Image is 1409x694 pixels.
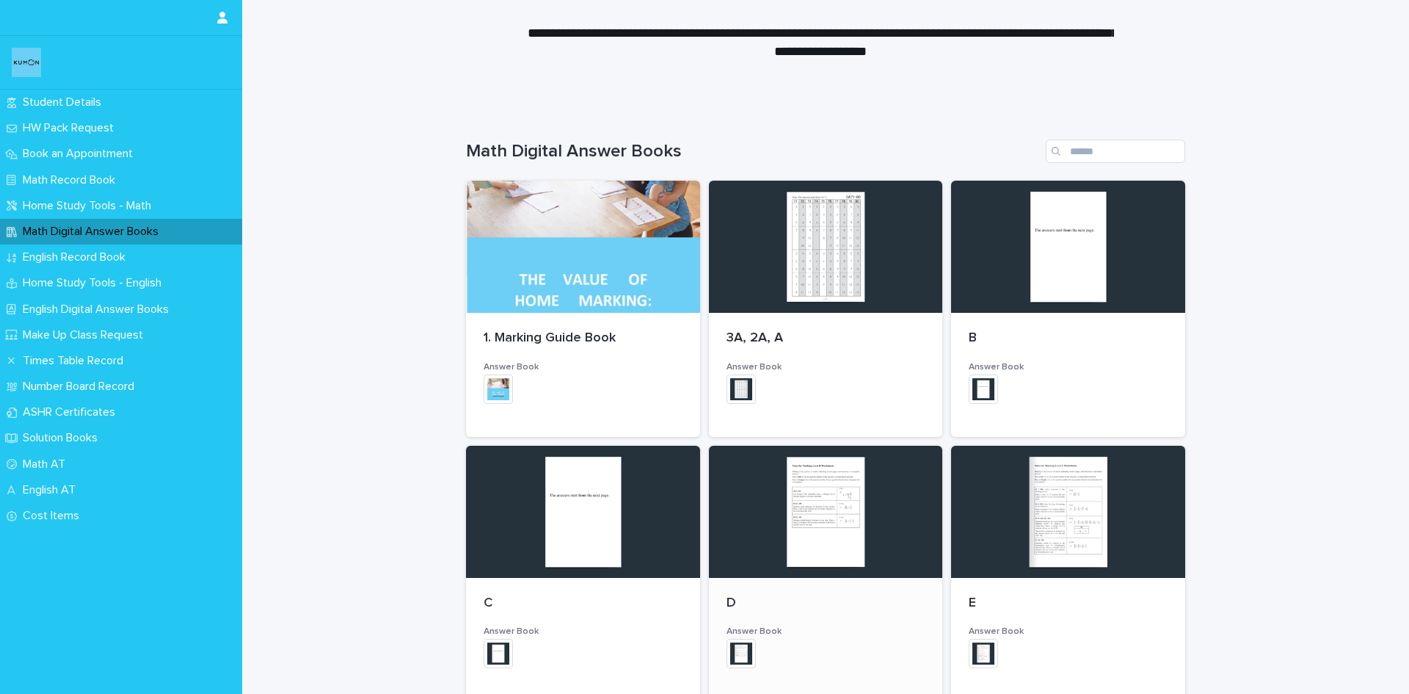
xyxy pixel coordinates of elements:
p: 3A, 2A, A [727,330,925,347]
a: BAnswer Book [951,181,1185,437]
p: HW Pack Request [17,121,125,135]
p: English AT [17,483,87,497]
p: English Digital Answer Books [17,303,181,317]
p: Student Details [17,95,113,109]
h3: Answer Book [484,626,682,637]
p: English Record Book [17,250,137,264]
h3: Answer Book [969,361,1168,373]
p: Times Table Record [17,354,135,368]
p: E [969,596,1168,612]
p: 1. Marking Guide Book [484,330,682,347]
p: Solution Books [17,431,109,445]
h1: Math Digital Answer Books [466,141,1040,162]
p: Home Study Tools - English [17,276,173,290]
p: D [727,596,925,612]
p: C [484,596,682,612]
p: Book an Appointment [17,147,145,161]
p: Math Record Book [17,173,127,187]
input: Search [1046,140,1185,163]
p: Number Board Record [17,380,146,394]
p: Math AT [17,458,77,471]
a: 3A, 2A, AAnswer Book [709,181,943,437]
img: o6XkwfS7S2qhyeB9lxyF [12,48,41,77]
a: 1. Marking Guide BookAnswer Book [466,181,700,437]
p: Make Up Class Request [17,328,155,342]
p: Cost Items [17,509,91,523]
h3: Answer Book [727,626,925,637]
h3: Answer Book [969,626,1168,637]
p: B [969,330,1168,347]
h3: Answer Book [484,361,682,373]
h3: Answer Book [727,361,925,373]
p: Math Digital Answer Books [17,225,170,239]
p: ASHR Certificates [17,405,127,419]
p: Home Study Tools - Math [17,199,163,213]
